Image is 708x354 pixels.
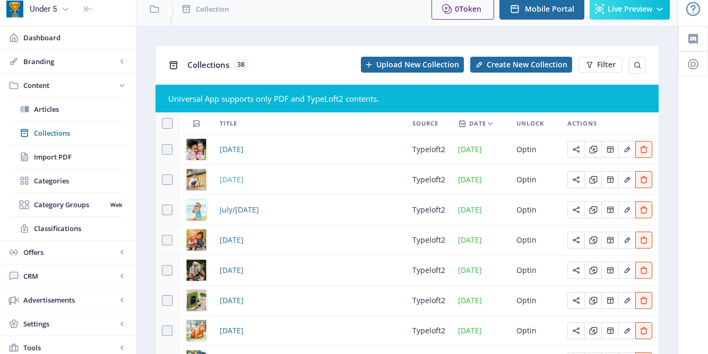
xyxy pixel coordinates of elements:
[220,117,237,130] span: Title
[567,295,584,305] a: Edit page
[23,247,117,258] span: Offers
[635,174,652,184] a: Edit page
[34,104,125,114] span: Articles
[452,195,510,225] td: [DATE]
[452,165,510,195] td: [DATE]
[34,223,125,234] span: Classifications
[584,234,601,244] a: Edit page
[510,255,561,286] td: Optin
[635,325,652,335] a: Edit page
[186,320,207,341] img: 349bc70d-e698-4cbe-a0ed-4e54796b3416.jpg
[34,199,107,210] span: Category Groups
[186,199,207,220] img: 7d677b12-a6ff-445c-b41c-1c5356c3c62a.jpg
[618,264,635,275] a: Edit page
[34,128,125,138] span: Collections
[618,295,635,305] a: Edit page
[23,342,117,353] span: Tools
[11,121,125,145] a: Collections
[510,316,561,346] td: Optin
[23,80,117,91] span: Content
[469,117,486,130] span: Date
[584,264,601,275] a: Edit page
[601,204,618,214] a: Edit page
[635,144,652,154] a: Edit page
[23,271,117,281] span: CRM
[567,264,584,275] a: Edit page
[406,195,452,225] td: typeloft2
[406,255,452,286] td: typeloft2
[406,165,452,195] td: typeloft2
[618,144,635,154] a: Edit page
[452,316,510,346] td: [DATE]
[6,1,23,17] img: app-icon.png
[452,225,510,255] td: [DATE]
[584,325,601,335] a: Edit page
[11,193,125,216] a: Category GroupsWeb
[510,165,561,195] td: Optin
[107,199,125,210] nb-badge: Web
[584,295,601,305] a: Edit page
[635,234,652,244] a: Edit page
[567,174,584,184] a: Edit page
[452,135,510,165] td: [DATE]
[406,225,452,255] td: typeloft2
[23,295,117,305] span: Advertisements
[584,204,601,214] a: Edit page
[470,57,572,73] button: Create New Collection
[186,229,207,251] img: ab94922e-8856-4538-b8c7-eb719c8a94e4.jpg
[601,144,618,154] a: Edit page
[361,57,464,73] button: Upload New Collection
[601,264,618,275] a: Edit page
[618,325,635,335] a: Edit page
[567,234,584,244] a: Edit page
[11,145,125,169] a: Import PDF
[567,325,584,335] a: Edit page
[510,195,561,225] td: Optin
[635,204,652,214] a: Edit page
[220,234,244,246] a: [DATE]
[23,318,117,329] span: Settings
[220,203,259,216] a: July/[DATE]
[23,56,117,67] span: Branding
[34,152,125,162] span: Import PDF
[608,5,652,13] span: Live Preview
[618,234,635,244] a: Edit page
[168,93,646,104] div: Universal App supports only PDF and TypeLoft2 contents.
[220,143,244,156] a: [DATE]
[635,295,652,305] a: Edit page
[516,117,544,130] span: Unlock
[186,139,207,160] img: 0c77b547-fde6-4ba7-b02e-14b64a05527a.jpg
[406,286,452,316] td: typeloft2
[220,324,244,337] a: [DATE]
[510,286,561,316] td: Optin
[618,204,635,214] a: Edit page
[220,264,244,277] a: [DATE]
[601,325,618,335] a: Edit page
[464,57,572,73] a: New page
[186,290,207,311] img: e655ffeb-f9fb-4de5-9b75-1a475c61f544.jpg
[406,316,452,346] td: typeloft2
[635,264,652,275] a: Edit page
[584,144,601,154] a: Edit page
[567,144,584,154] a: Edit page
[187,59,229,70] span: Collections
[601,174,618,184] a: Edit page
[584,174,601,184] a: Edit page
[406,135,452,165] td: typeloft2
[567,204,584,214] a: Edit page
[452,286,510,316] td: [DATE]
[220,294,244,307] a: [DATE]
[196,4,229,14] span: Collection
[11,217,125,240] a: Classifications
[186,169,207,190] img: 6c35fc4c-d4b7-46aa-93cf-11c498575cf5.jpg
[220,173,244,186] a: [DATE]
[601,295,618,305] a: Edit page
[597,60,616,69] span: Filter
[601,234,618,244] a: Edit page
[618,174,635,184] a: Edit page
